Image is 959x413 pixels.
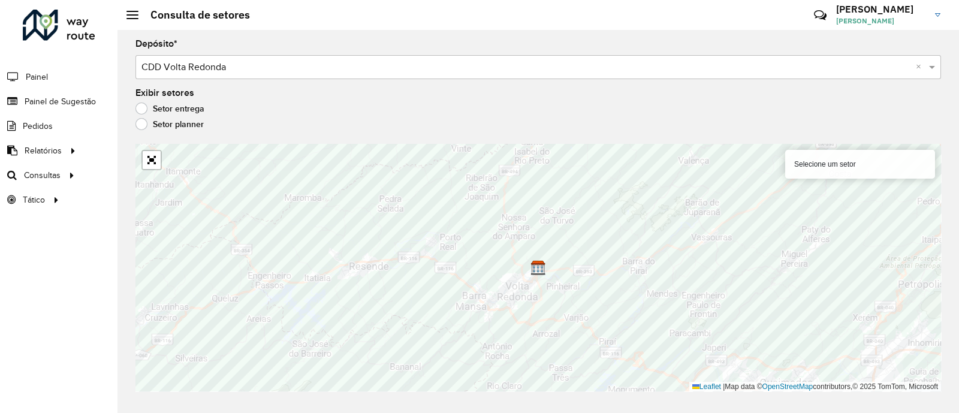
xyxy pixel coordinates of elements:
[692,382,721,391] a: Leaflet
[135,118,204,130] label: Setor planner
[25,95,96,108] span: Painel de Sugestão
[135,103,204,114] label: Setor entrega
[723,382,725,391] span: |
[689,382,941,392] div: Map data © contributors,© 2025 TomTom, Microsoft
[135,86,194,100] label: Exibir setores
[807,2,833,28] a: Contato Rápido
[26,71,48,83] span: Painel
[762,382,813,391] a: OpenStreetMap
[138,8,250,22] h2: Consulta de setores
[836,4,926,15] h3: [PERSON_NAME]
[25,144,62,157] span: Relatórios
[135,37,177,51] label: Depósito
[143,151,161,169] a: Abrir mapa em tela cheia
[836,16,926,26] span: [PERSON_NAME]
[24,169,61,182] span: Consultas
[916,60,926,74] span: Clear all
[23,194,45,206] span: Tático
[23,120,53,132] span: Pedidos
[785,150,935,179] div: Selecione um setor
